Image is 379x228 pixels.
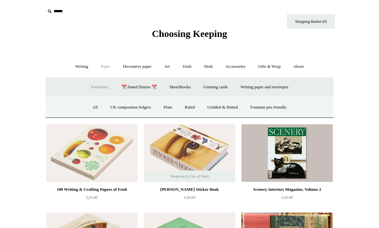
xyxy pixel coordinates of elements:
[116,79,163,96] a: 📆 Dated Diaries 📆
[87,99,104,116] a: All
[242,124,333,182] img: Scenery Interiors Magazine, Volume 2
[152,33,227,38] a: Choosing Keeping
[242,186,333,212] a: Scenery Interiors Magazine, Volume 2 £28.00
[86,195,98,200] span: £25.00
[287,14,335,29] a: Shopping Basket (0)
[252,58,286,75] a: Gifts & Wrap
[144,124,235,182] a: John Derian Sticker Book John Derian Sticker Book Temporarily Out of Stock
[145,186,234,193] div: [PERSON_NAME] Sticker Book
[281,195,293,200] span: £28.00
[184,195,195,200] span: £28.00
[198,58,219,75] a: Desk
[163,79,196,96] a: Sketchbooks
[235,79,294,96] a: Writing paper and envelopes
[105,99,157,116] a: CK composition ledgers
[144,186,235,212] a: [PERSON_NAME] Sticker Book £28.00
[245,99,293,116] a: Fountain pen friendly
[163,171,215,182] span: Temporarily Out of Stock
[179,99,200,116] a: Ruled
[46,124,137,182] a: 100 Writing & Crafting Papers of Fruit 100 Writing & Crafting Papers of Fruit
[48,186,136,193] div: 100 Writing & Crafting Papers of Fruit
[177,58,198,75] a: Tools
[158,99,178,116] a: Plain
[117,58,157,75] a: Decorative paper
[144,124,235,182] img: John Derian Sticker Book
[287,58,310,75] a: About
[152,28,227,39] span: Choosing Keeping
[95,58,116,75] a: Paper
[198,79,234,96] a: Greeting cards
[46,186,137,212] a: 100 Writing & Crafting Papers of Fruit £25.00
[85,79,114,96] a: Notebooks
[46,124,137,182] img: 100 Writing & Crafting Papers of Fruit
[158,58,175,75] a: Art
[243,186,331,193] div: Scenery Interiors Magazine, Volume 2
[242,124,333,182] a: Scenery Interiors Magazine, Volume 2 Scenery Interiors Magazine, Volume 2
[220,58,251,75] a: Accessories
[70,58,94,75] a: Writing
[202,99,244,116] a: Gridded & Dotted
